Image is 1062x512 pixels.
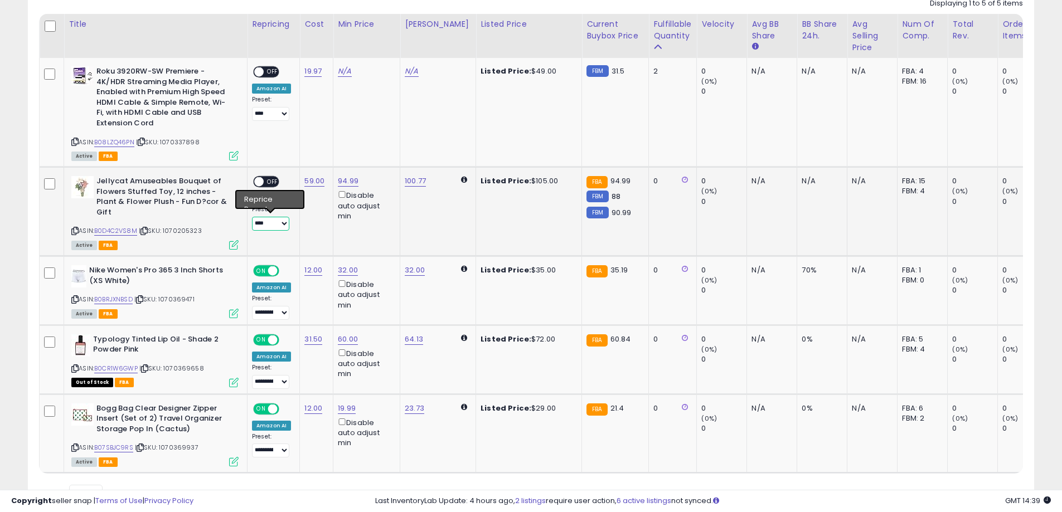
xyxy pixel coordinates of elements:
div: N/A [852,176,889,186]
a: 32.00 [338,265,358,276]
div: Amazon AI [252,421,291,431]
b: Bogg Bag Clear Designer Zipper Insert (Set of 2) Travel Organizer Storage Pop In (Cactus) [96,403,232,437]
small: FBA [586,334,607,347]
div: FBM: 4 [902,344,939,354]
span: OFF [264,67,282,77]
b: Listed Price: [481,66,531,76]
div: N/A [751,403,788,413]
a: Terms of Use [95,495,143,506]
small: (0%) [952,77,968,86]
a: B0BRJXNBSD [94,295,133,304]
small: (0%) [1002,276,1018,285]
div: Preset: [252,295,291,320]
span: All listings currently available for purchase on Amazon [71,241,97,250]
div: N/A [751,265,788,275]
b: Nike Women's Pro 365 3 Inch Shorts (XS White) [89,265,225,289]
div: 0 [1002,86,1048,96]
span: All listings currently available for purchase on Amazon [71,152,97,161]
div: Title [69,18,243,30]
div: 0 [952,86,997,96]
span: All listings that are currently out of stock and unavailable for purchase on Amazon [71,378,113,387]
i: Calculated using Dynamic Max Price. [461,265,467,272]
div: FBA: 1 [902,265,939,275]
img: 21bvs4e6EpL._SL40_.jpg [71,265,86,287]
small: (0%) [701,345,717,354]
div: N/A [852,334,889,344]
div: 0 [1002,354,1048,364]
div: 0 [1002,197,1048,207]
a: B0D4C2VS8M [94,226,137,236]
div: Total Rev. [952,18,993,42]
div: 0 [952,423,997,433]
div: Amazon AI [252,282,291,292]
div: 0% [802,403,838,413]
span: FBA [115,378,134,387]
small: (0%) [701,187,717,196]
div: 0 [952,403,997,413]
div: 0 [952,334,997,344]
div: N/A [751,176,788,186]
small: (0%) [701,77,717,86]
span: ON [254,266,268,276]
div: Preset: [252,96,291,121]
div: 0 [1002,423,1048,433]
div: ASIN: [71,265,239,317]
div: 0 [1002,265,1048,275]
div: 0 [701,66,746,76]
div: Amazon AI [252,193,291,203]
div: 0 [701,197,746,207]
div: 0 [653,265,688,275]
div: 0 [1002,176,1048,186]
div: 0 [952,197,997,207]
i: Calculated using Dynamic Max Price. [461,176,467,183]
div: $105.00 [481,176,573,186]
span: All listings currently available for purchase on Amazon [71,457,97,467]
div: Avg Selling Price [852,18,893,53]
a: 2 listings [515,495,546,506]
div: 0 [701,285,746,295]
div: $49.00 [481,66,573,76]
div: 0 [1002,403,1048,413]
span: | SKU: 1070369658 [139,364,204,373]
a: 31.50 [304,334,322,345]
div: FBA: 15 [902,176,939,186]
div: FBM: 0 [902,275,939,285]
div: Disable auto adjust min [338,189,391,221]
div: seller snap | | [11,496,193,506]
a: 32.00 [405,265,425,276]
span: 21.4 [610,403,624,413]
div: 0 [701,86,746,96]
i: Calculated using Dynamic Max Price. [461,403,467,411]
div: 0 [952,66,997,76]
small: (0%) [1002,187,1018,196]
div: 0 [952,176,997,186]
small: FBM [586,207,608,218]
a: 64.13 [405,334,423,345]
span: OFF [264,177,282,187]
small: FBA [586,176,607,188]
div: Amazon AI [252,352,291,362]
div: Listed Price [481,18,577,30]
div: N/A [802,176,838,186]
div: Preset: [252,364,291,389]
small: FBA [586,265,607,277]
div: FBA: 6 [902,403,939,413]
div: 0 [701,423,746,433]
a: 12.00 [304,265,322,276]
div: ASIN: [71,334,239,386]
small: (0%) [1002,414,1018,423]
a: B07SBJC9RS [94,443,133,452]
div: 0 [701,403,746,413]
small: (0%) [701,276,717,285]
small: Avg BB Share. [751,42,758,52]
strong: Copyright [11,495,52,506]
div: 0 [653,176,688,186]
div: Disable auto adjust min [338,278,391,310]
small: (0%) [952,276,968,285]
div: BB Share 24h. [802,18,842,42]
div: 70% [802,265,838,275]
b: Listed Price: [481,334,531,344]
div: Last InventoryLab Update: 4 hours ago, require user action, not synced. [375,496,1051,506]
small: FBM [586,191,608,202]
div: $29.00 [481,403,573,413]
